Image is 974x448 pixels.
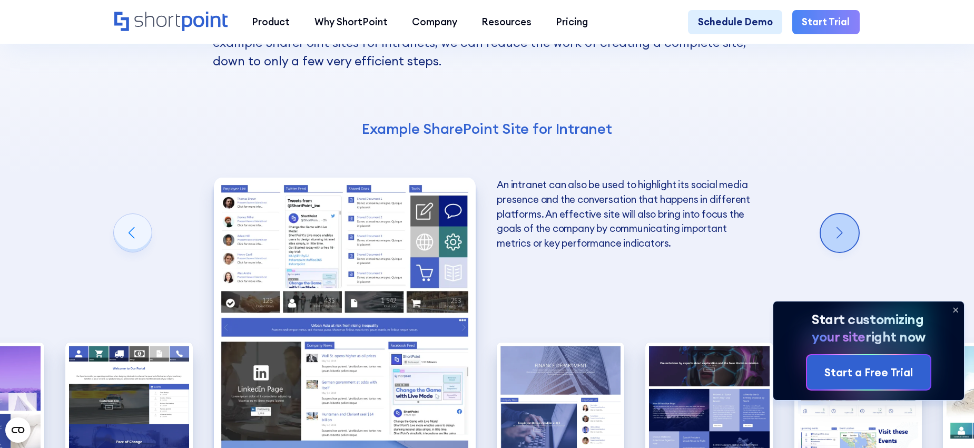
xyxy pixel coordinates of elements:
[114,214,152,252] div: Previous slide
[544,10,600,34] a: Pricing
[688,10,782,34] a: Schedule Demo
[556,15,588,30] div: Pricing
[114,12,228,33] a: Home
[240,10,302,34] a: Product
[213,119,761,138] h4: Example SharePoint Site for Intranet
[469,10,544,34] a: Resources
[481,15,532,30] div: Resources
[412,15,457,30] div: Company
[497,178,759,251] p: An intranet can also be used to highlight its social media presence and the conversation that hap...
[824,364,913,381] div: Start a Free Trial
[5,417,31,443] button: Open CMP widget
[314,15,388,30] div: Why ShortPoint
[821,214,859,252] div: Next slide
[400,10,469,34] a: Company
[252,15,290,30] div: Product
[792,10,860,34] a: Start Trial
[302,10,400,34] a: Why ShortPoint
[807,355,931,389] a: Start a Free Trial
